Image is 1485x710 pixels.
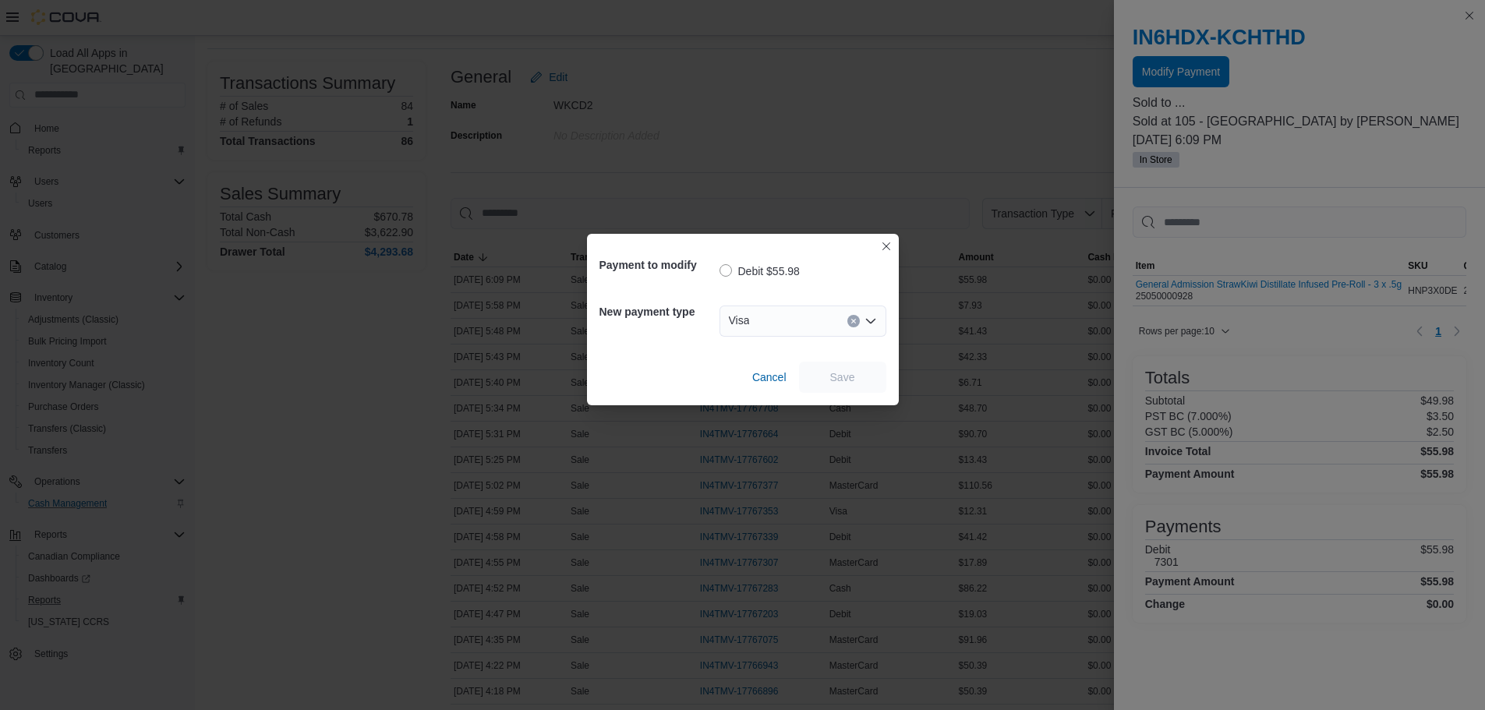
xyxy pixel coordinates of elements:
label: Debit $55.98 [720,262,800,281]
button: Save [799,362,886,393]
button: Cancel [746,362,793,393]
button: Closes this modal window [877,237,896,256]
span: Cancel [752,369,787,385]
button: Clear input [847,315,860,327]
span: Save [830,369,855,385]
h5: Payment to modify [599,249,716,281]
h5: New payment type [599,296,716,327]
button: Open list of options [864,315,877,327]
span: Visa [729,311,750,330]
input: Accessible screen reader label [755,312,757,330]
